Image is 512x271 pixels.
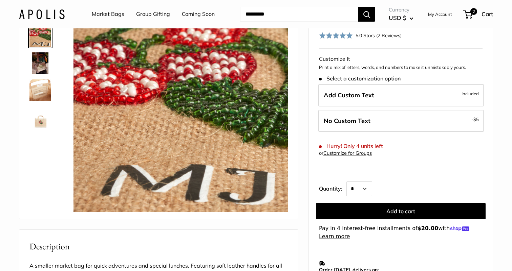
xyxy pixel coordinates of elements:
[356,32,402,39] div: 5.0 Stars (2 Reviews)
[462,90,479,98] span: Included
[324,117,370,125] span: No Custom Text
[29,52,51,74] img: Petite Market Bag with Beaded Strawberry
[28,24,52,48] a: Petite Market Bag with Beaded Strawberry
[470,8,477,15] span: 2
[323,150,372,156] a: Customize for Groups
[319,143,383,149] span: Hurry! Only 4 units left
[29,240,288,253] h2: Description
[29,79,51,101] img: Petite Market Bag with Beaded Strawberry
[29,106,51,128] img: Petite Market Bag with Beaded Strawberry
[182,9,215,19] a: Coming Soon
[319,30,402,40] div: 5.0 Stars (2 Reviews)
[318,84,484,106] label: Add Custom Text
[464,9,493,20] a: 2 Cart
[358,7,375,22] button: Search
[482,10,493,18] span: Cart
[92,9,124,19] a: Market Bags
[389,13,413,23] button: USD $
[324,91,374,99] span: Add Custom Text
[319,149,372,158] div: or
[316,203,486,219] button: Add to cart
[319,54,483,64] div: Customize It
[389,14,406,21] span: USD $
[19,9,65,19] img: Apolis
[29,25,51,47] img: Petite Market Bag with Beaded Strawberry
[473,117,479,122] span: $5
[389,5,413,15] span: Currency
[319,64,483,71] p: Print a mix of letters, words, and numbers to make it unmistakably yours.
[319,179,346,196] label: Quantity:
[28,78,52,102] a: Petite Market Bag with Beaded Strawberry
[28,105,52,129] a: Petite Market Bag with Beaded Strawberry
[319,75,401,82] span: Select a customization option
[28,51,52,75] a: Petite Market Bag with Beaded Strawberry
[471,115,479,123] span: -
[136,9,170,19] a: Group Gifting
[318,110,484,132] label: Leave Blank
[240,7,358,22] input: Search...
[428,10,452,18] a: My Account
